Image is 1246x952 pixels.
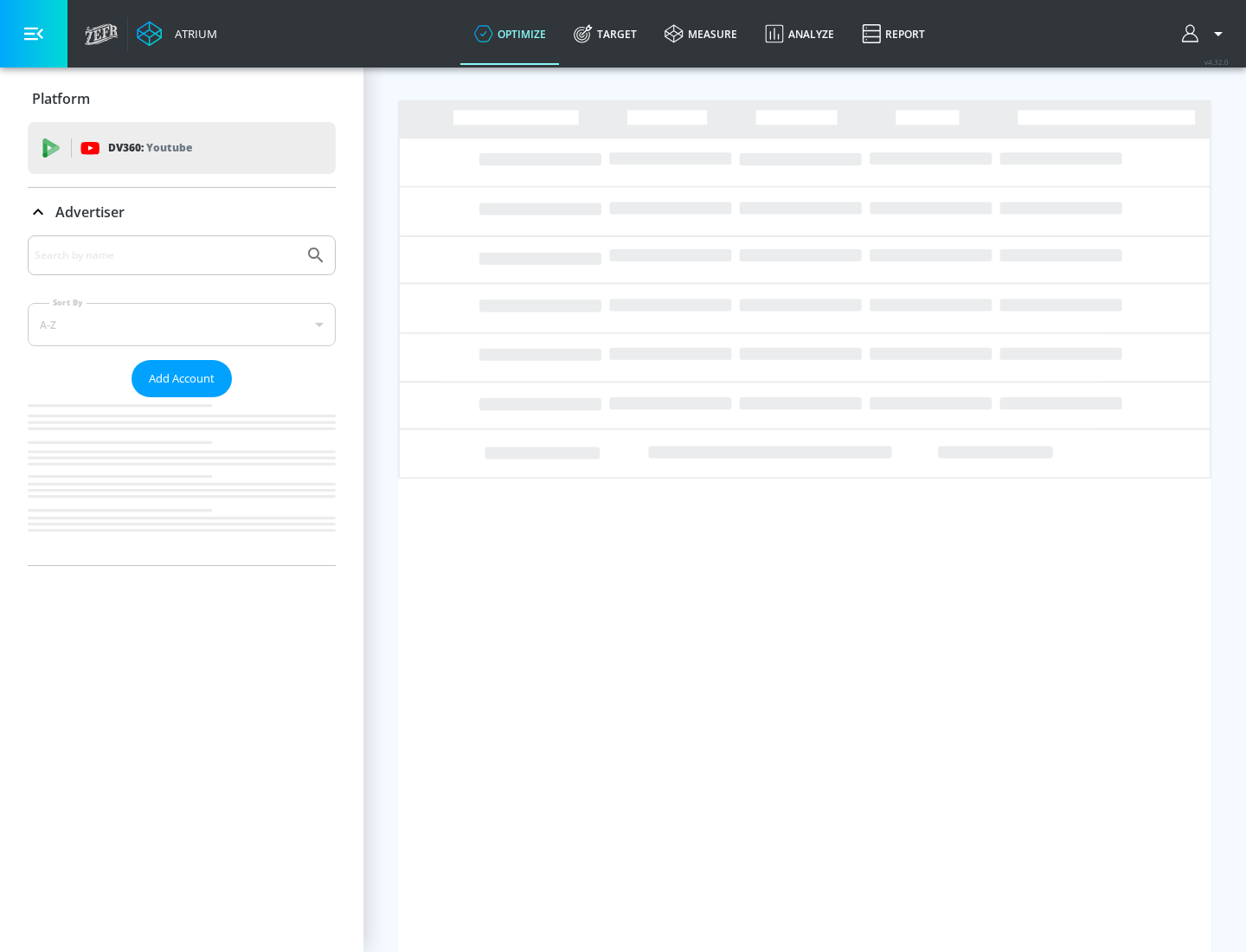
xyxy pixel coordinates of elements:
div: Platform [28,74,336,123]
span: v 4.32.0 [1204,57,1229,67]
a: optimize [460,3,560,65]
label: Sort By [49,297,87,308]
p: DV360: [108,138,192,158]
p: Platform [32,89,90,108]
div: A-Z [28,303,336,346]
p: Youtube [146,138,192,157]
div: Atrium [168,26,217,42]
a: measure [651,3,751,65]
span: Add Account [149,369,215,389]
a: Atrium [137,21,217,47]
nav: list of Advertiser [28,397,336,565]
div: Advertiser [28,235,336,565]
button: Add Account [132,360,232,397]
p: Advertiser [55,203,125,222]
a: Target [560,3,651,65]
div: DV360: Youtube [28,122,336,174]
input: Search by name [35,244,297,267]
div: Advertiser [28,188,336,236]
a: Analyze [751,3,848,65]
a: Report [848,3,939,65]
